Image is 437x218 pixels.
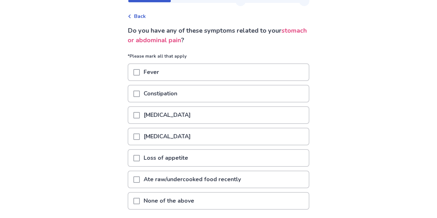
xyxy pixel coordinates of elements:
[140,128,195,145] p: [MEDICAL_DATA]
[128,26,309,45] p: Do you have any of these symptoms related to your ?
[140,150,192,166] p: Loss of appetite
[140,193,198,209] p: None of the above
[134,12,146,20] span: Back
[128,53,309,63] p: *Please mark all that apply
[140,107,195,123] p: [MEDICAL_DATA]
[140,85,181,102] p: Constipation
[140,64,163,80] p: Fever
[140,171,245,188] p: Ate raw/undercooked food recently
